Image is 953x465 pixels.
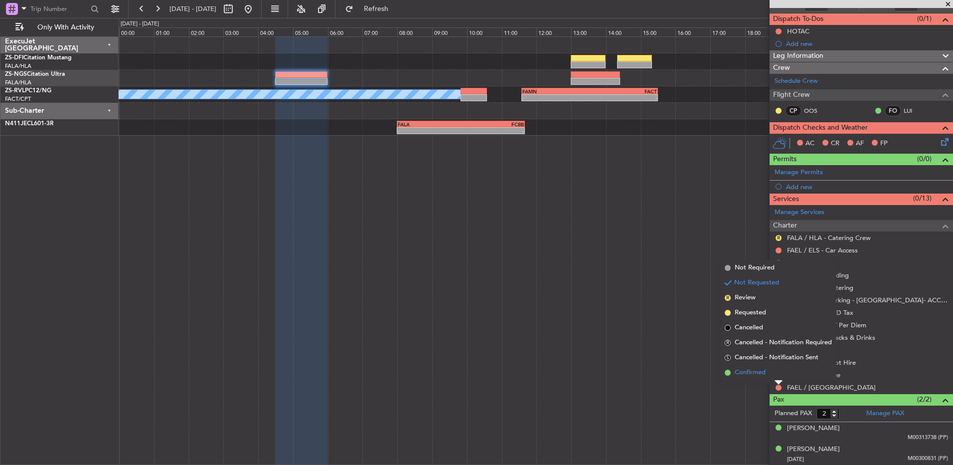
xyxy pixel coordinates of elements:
[398,128,461,134] div: -
[773,13,823,25] span: Dispatch To-Dos
[5,95,31,103] a: FACT/CPT
[908,455,948,463] span: M00300831 (PP)
[5,71,27,77] span: ZS-NGS
[804,106,826,115] a: OOS
[735,353,818,363] span: Cancelled - Notification Sent
[725,295,731,301] span: R
[773,194,799,205] span: Services
[5,121,27,127] span: N411JE
[908,434,948,442] span: M00313738 (PP)
[725,340,731,346] span: R
[787,383,876,392] a: FAEL / [GEOGRAPHIC_DATA]
[787,445,840,455] div: [PERSON_NAME]
[734,278,779,288] span: Not Requested
[885,105,901,116] div: FO
[735,338,832,348] span: Cancelled - Notification Required
[522,88,590,94] div: FAMN
[773,220,797,232] span: Charter
[735,263,775,273] span: Not Required
[773,50,823,62] span: Leg Information
[30,1,88,16] input: Trip Number
[355,5,397,12] span: Refresh
[787,456,804,463] span: [DATE]
[787,424,840,434] div: [PERSON_NAME]
[913,193,932,204] span: (0/13)
[917,13,932,24] span: (0/1)
[735,308,766,318] span: Requested
[787,296,948,304] a: FALA / HLA - Parking - [GEOGRAPHIC_DATA]- ACC # 1800
[169,4,216,13] span: [DATE] - [DATE]
[502,27,537,36] div: 11:00
[590,95,657,101] div: -
[461,121,523,127] div: FCBB
[467,27,502,36] div: 10:00
[223,27,258,36] div: 03:00
[787,246,858,254] a: FAEL / ELS - Car Access
[775,76,818,86] a: Schedule Crew
[362,27,397,36] div: 07:00
[785,105,801,116] div: CP
[831,139,839,149] span: CR
[735,293,756,303] span: Review
[328,27,363,36] div: 06:00
[571,27,606,36] div: 13:00
[5,62,31,70] a: FALA/HLA
[675,27,710,36] div: 16:00
[340,1,400,17] button: Refresh
[745,27,780,36] div: 18:00
[189,27,224,36] div: 02:00
[11,19,108,35] button: Only With Activity
[725,355,731,361] span: S
[606,27,641,36] div: 14:00
[773,89,810,101] span: Flight Crew
[432,27,467,36] div: 09:00
[880,139,888,149] span: FP
[258,27,293,36] div: 04:00
[735,323,763,333] span: Cancelled
[5,88,25,94] span: ZS-RVL
[775,168,823,178] a: Manage Permits
[5,71,65,77] a: ZS-NGSCitation Ultra
[536,27,571,36] div: 12:00
[5,55,23,61] span: ZS-DFI
[154,27,189,36] div: 01:00
[786,183,948,191] div: Add new
[735,368,766,378] span: Confirmed
[121,20,159,28] div: [DATE] - [DATE]
[904,106,926,115] a: LUI
[787,27,809,35] div: HOTAC
[773,154,796,165] span: Permits
[710,27,745,36] div: 17:00
[773,62,790,74] span: Crew
[917,394,932,405] span: (2/2)
[398,121,461,127] div: FALA
[787,258,831,267] a: --- - Navigation
[773,122,868,134] span: Dispatch Checks and Weather
[26,24,105,31] span: Only With Activity
[776,235,782,241] button: R
[866,409,904,419] a: Manage PAX
[5,88,51,94] a: ZS-RVLPC12/NG
[522,95,590,101] div: -
[786,39,948,48] div: Add new
[397,27,432,36] div: 08:00
[917,154,932,164] span: (0/0)
[461,128,523,134] div: -
[293,27,328,36] div: 05:00
[775,208,824,218] a: Manage Services
[805,139,814,149] span: AC
[5,79,31,86] a: FALA/HLA
[787,233,871,242] a: FALA / HLA - Catering Crew
[5,121,54,127] a: N411JECL601-3R
[590,88,657,94] div: FACT
[641,27,676,36] div: 15:00
[5,55,72,61] a: ZS-DFICitation Mustang
[856,139,864,149] span: AF
[119,27,154,36] div: 00:00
